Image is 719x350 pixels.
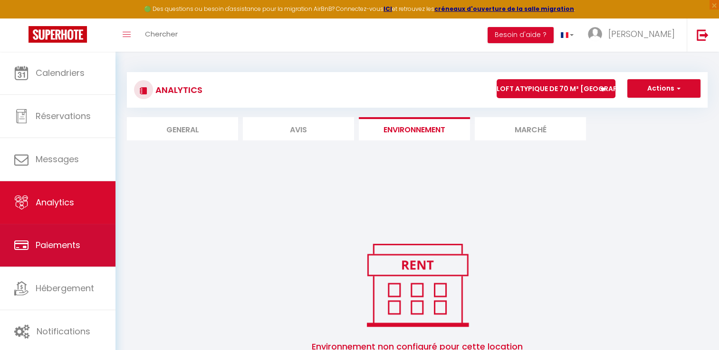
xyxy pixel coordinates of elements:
span: Messages [36,153,79,165]
img: Super Booking [29,26,87,43]
span: Analytics [36,196,74,208]
li: Avis [243,117,354,140]
span: Calendriers [36,67,85,79]
span: Paiements [36,239,80,251]
img: logout [697,29,709,41]
a: créneaux d'ouverture de la salle migration [434,5,574,13]
li: Marché [475,117,586,140]
span: Chercher [145,29,178,39]
span: Hébergement [36,282,94,294]
span: Réservations [36,110,91,122]
a: Chercher [138,18,185,52]
a: ... [PERSON_NAME] [581,18,687,52]
span: [PERSON_NAME] [608,28,675,40]
iframe: Chat [679,307,712,343]
button: Ouvrir le widget de chat LiveChat [8,4,36,32]
button: Besoin d'aide ? [488,27,554,43]
li: General [127,117,238,140]
li: Environnement [359,117,470,140]
a: ICI [383,5,392,13]
img: ... [588,27,602,41]
button: Actions [627,79,700,98]
h3: Analytics [153,79,202,101]
span: Notifications [37,325,90,337]
img: rent.png [357,239,478,331]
